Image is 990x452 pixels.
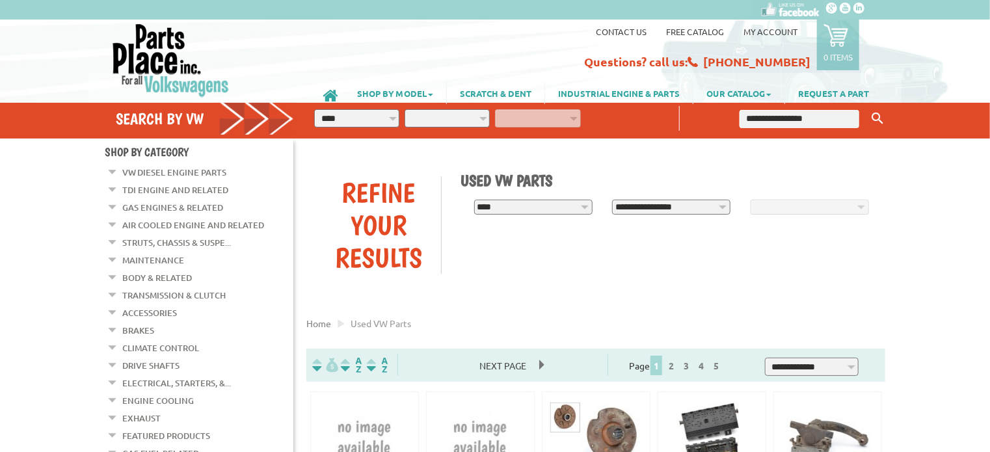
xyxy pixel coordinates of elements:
[344,82,446,104] a: SHOP BY MODEL
[608,354,744,376] div: Page
[596,26,647,37] a: Contact us
[665,360,677,371] a: 2
[680,360,692,371] a: 3
[316,176,441,274] div: Refine Your Results
[447,82,544,104] a: SCRATCH & DENT
[710,360,722,371] a: 5
[111,23,230,98] img: Parts Place Inc!
[364,358,390,373] img: Sort by Sales Rank
[823,51,853,62] p: 0 items
[122,287,226,304] a: Transmission & Clutch
[122,217,264,233] a: Air Cooled Engine and Related
[122,269,192,286] a: Body & Related
[122,304,177,321] a: Accessories
[122,322,154,339] a: Brakes
[743,26,797,37] a: My Account
[306,317,331,329] a: Home
[666,26,724,37] a: Free Catalog
[122,252,184,269] a: Maintenance
[693,82,784,104] a: OUR CATALOG
[338,358,364,373] img: Sort by Headline
[817,20,859,70] a: 0 items
[122,427,210,444] a: Featured Products
[122,181,228,198] a: TDI Engine and Related
[466,360,539,371] a: Next Page
[868,108,887,129] button: Keyword Search
[122,234,231,251] a: Struts, Chassis & Suspe...
[122,410,161,427] a: Exhaust
[695,360,707,371] a: 4
[122,339,199,356] a: Climate Control
[312,358,338,373] img: filterpricelow.svg
[466,356,539,375] span: Next Page
[122,199,223,216] a: Gas Engines & Related
[122,164,226,181] a: VW Diesel Engine Parts
[122,375,231,392] a: Electrical, Starters, &...
[105,145,293,159] h4: Shop By Category
[122,392,194,409] a: Engine Cooling
[785,82,882,104] a: REQUEST A PART
[116,109,294,128] h4: Search by VW
[650,356,662,375] span: 1
[461,171,876,190] h1: Used VW Parts
[545,82,693,104] a: INDUSTRIAL ENGINE & PARTS
[122,357,180,374] a: Drive Shafts
[351,317,411,329] span: used VW parts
